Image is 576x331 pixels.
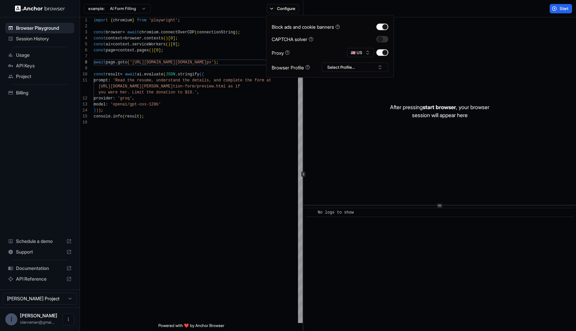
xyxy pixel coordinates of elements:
[80,107,87,113] div: 14
[142,72,144,77] span: .
[142,36,144,41] span: .
[197,30,235,35] span: connectionString
[235,30,238,35] span: )
[5,33,74,44] div: Session History
[125,114,139,119] span: result
[130,42,132,47] span: .
[166,42,168,47] span: (
[106,42,110,47] span: ai
[166,72,175,77] span: JSON
[16,89,72,96] span: Billing
[16,73,72,80] span: Project
[94,30,106,35] span: const
[118,96,132,101] span: 'groq'
[80,77,87,83] div: 11
[214,60,216,65] span: )
[96,108,98,113] span: )
[94,48,106,53] span: const
[272,49,290,56] div: Proxy
[80,119,87,125] div: 16
[168,42,170,47] span: )
[199,72,202,77] span: (
[154,48,156,53] span: [
[106,30,122,35] span: browser
[5,236,74,247] div: Schedule a demo
[101,108,103,113] span: ;
[94,36,106,41] span: const
[118,60,127,65] span: goto
[175,72,178,77] span: .
[161,30,195,35] span: connectOverCDP
[550,4,572,13] button: Start
[16,238,64,245] span: Schedule a demo
[173,84,240,89] span: tion-form/preview.html as if
[322,63,388,72] button: Select Profile...
[110,18,113,23] span: {
[80,17,87,23] div: 1
[272,23,340,30] div: Block ads and cookie banners
[272,36,313,43] div: CAPTCHA solver
[309,209,313,216] span: ​
[163,36,166,41] span: (
[216,60,218,65] span: ;
[98,84,173,89] span: [URL][DOMAIN_NAME][PERSON_NAME]
[20,320,54,325] span: idanraman@gmail.com
[80,59,87,65] div: 8
[94,102,106,107] span: model
[16,52,72,58] span: Usage
[195,30,197,35] span: (
[110,114,113,119] span: .
[272,64,310,71] div: Browser Profile
[173,36,175,41] span: ]
[5,313,17,325] div: I
[144,72,163,77] span: evaluate
[106,102,108,107] span: :
[113,18,132,23] span: chromium
[80,101,87,107] div: 13
[158,30,161,35] span: .
[347,48,374,57] button: 🇺🇸 US
[98,90,197,95] span: you were her. Limit the donation to $10.'
[106,48,115,53] span: page
[5,23,74,33] div: Browser Playground
[113,42,130,47] span: context
[106,36,122,41] span: context
[94,108,96,113] span: }
[173,42,175,47] span: 0
[139,30,159,35] span: chromium
[139,114,142,119] span: )
[110,42,113,47] span: =
[80,35,87,41] div: 4
[122,30,125,35] span: =
[94,72,106,77] span: const
[16,249,64,255] span: Support
[5,50,74,60] div: Usage
[16,25,72,31] span: Browser Playground
[15,5,65,12] img: Anchor Logo
[5,247,74,257] div: Support
[98,108,101,113] span: )
[137,48,149,53] span: pages
[88,6,105,11] span: example:
[175,42,178,47] span: ]
[170,42,173,47] span: [
[130,60,206,65] span: '[URL][DOMAIN_NAME][DOMAIN_NAME]
[16,62,72,69] span: API Keys
[202,72,204,77] span: {
[122,114,125,119] span: (
[16,276,64,282] span: API Reference
[20,313,57,318] span: Idan Raman
[144,36,163,41] span: contexts
[115,60,118,65] span: .
[108,78,110,83] span: :
[132,18,134,23] span: }
[115,48,118,53] span: =
[233,78,271,83] span: lete the form at
[5,60,74,71] div: API Keys
[178,72,199,77] span: stringify
[118,48,134,53] span: context
[80,29,87,35] div: 3
[156,48,158,53] span: 0
[127,30,139,35] span: await
[178,18,180,23] span: ;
